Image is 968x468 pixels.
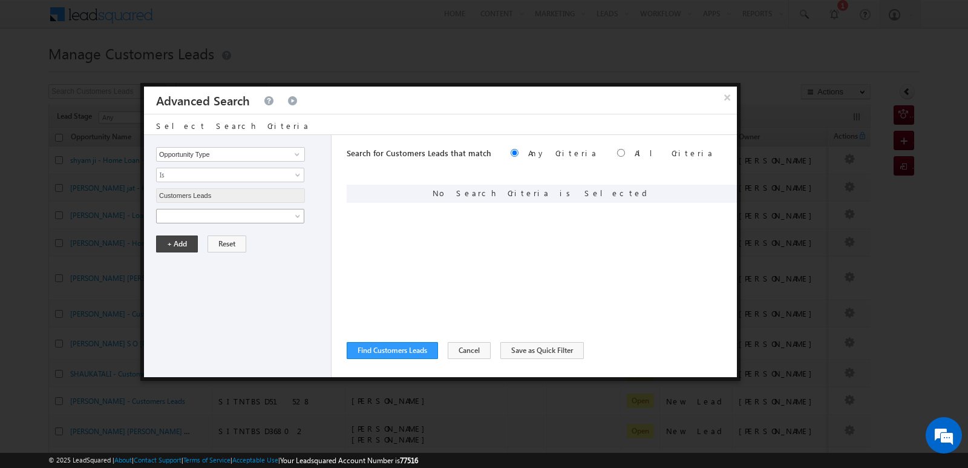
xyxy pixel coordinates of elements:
button: Find Customers Leads [347,342,438,359]
textarea: Type your message and hit 'Enter' [16,112,221,363]
a: Is [156,168,304,182]
h3: Advanced Search [156,87,250,114]
div: Chat with us now [63,64,203,79]
button: + Add [156,236,198,252]
div: Minimize live chat window [198,6,227,35]
span: Is [157,170,288,180]
a: Acceptable Use [232,456,278,464]
input: Type to Search [156,188,305,203]
a: Contact Support [134,456,181,464]
span: © 2025 LeadSquared | | | | | [48,455,418,466]
span: 77516 [400,456,418,465]
span: Your Leadsquared Account Number is [280,456,418,465]
button: Save as Quick Filter [500,342,584,359]
span: Search for Customers Leads that match [347,148,491,158]
label: Any Criteria [528,148,598,158]
button: Cancel [448,342,491,359]
button: Reset [208,236,246,252]
a: Terms of Service [183,456,231,464]
a: Show All Items [288,148,303,160]
div: No Search Criteria is Selected [347,185,737,203]
em: Start Chat [165,373,220,389]
input: Type to Search [156,147,305,162]
button: × [718,87,737,108]
img: d_60004797649_company_0_60004797649 [21,64,51,79]
label: All Criteria [635,148,714,158]
span: Select Search Criteria [156,120,310,131]
a: About [114,456,132,464]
